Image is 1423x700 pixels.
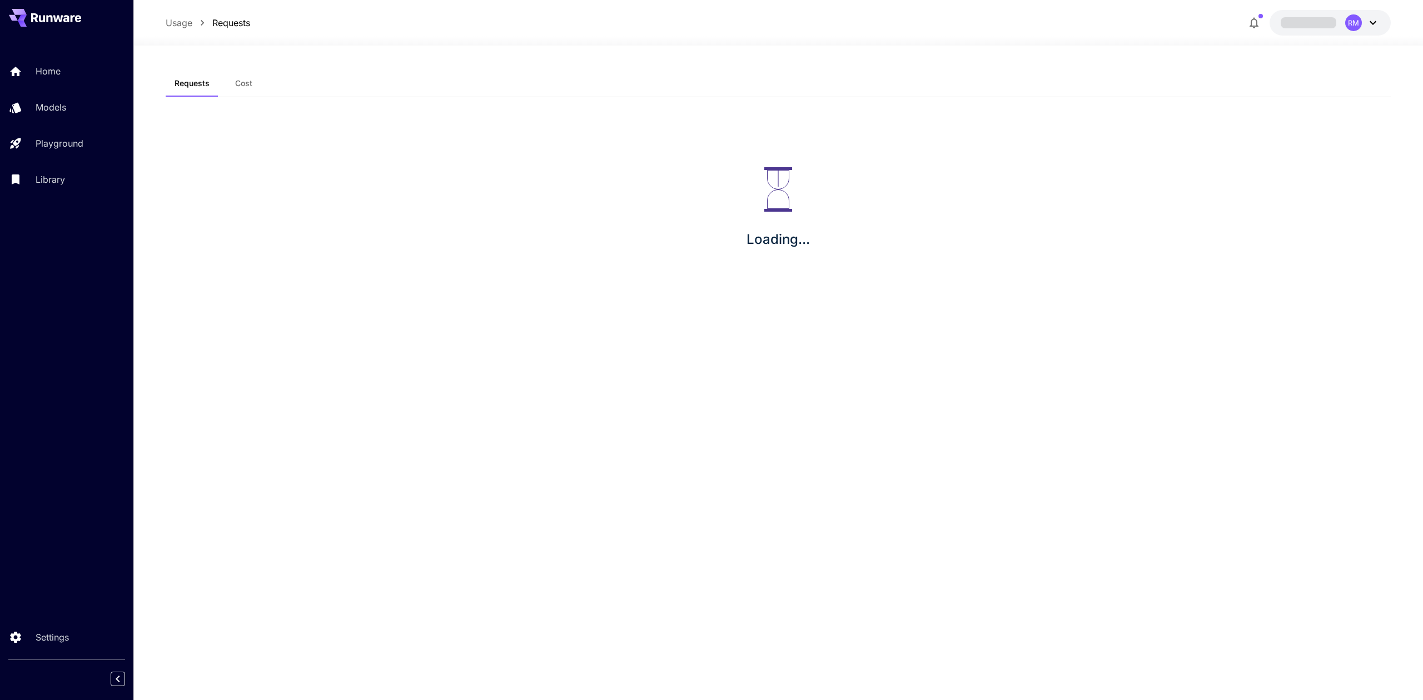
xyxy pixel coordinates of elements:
[36,173,65,186] p: Library
[166,16,192,29] a: Usage
[36,631,69,644] p: Settings
[1345,14,1362,31] div: RM
[111,672,125,686] button: Collapse sidebar
[235,78,252,88] span: Cost
[119,669,133,689] div: Collapse sidebar
[166,16,250,29] nav: breadcrumb
[1270,10,1391,36] button: RM
[36,64,61,78] p: Home
[36,137,83,150] p: Playground
[212,16,250,29] a: Requests
[36,101,66,114] p: Models
[747,229,810,249] p: Loading...
[175,78,210,88] span: Requests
